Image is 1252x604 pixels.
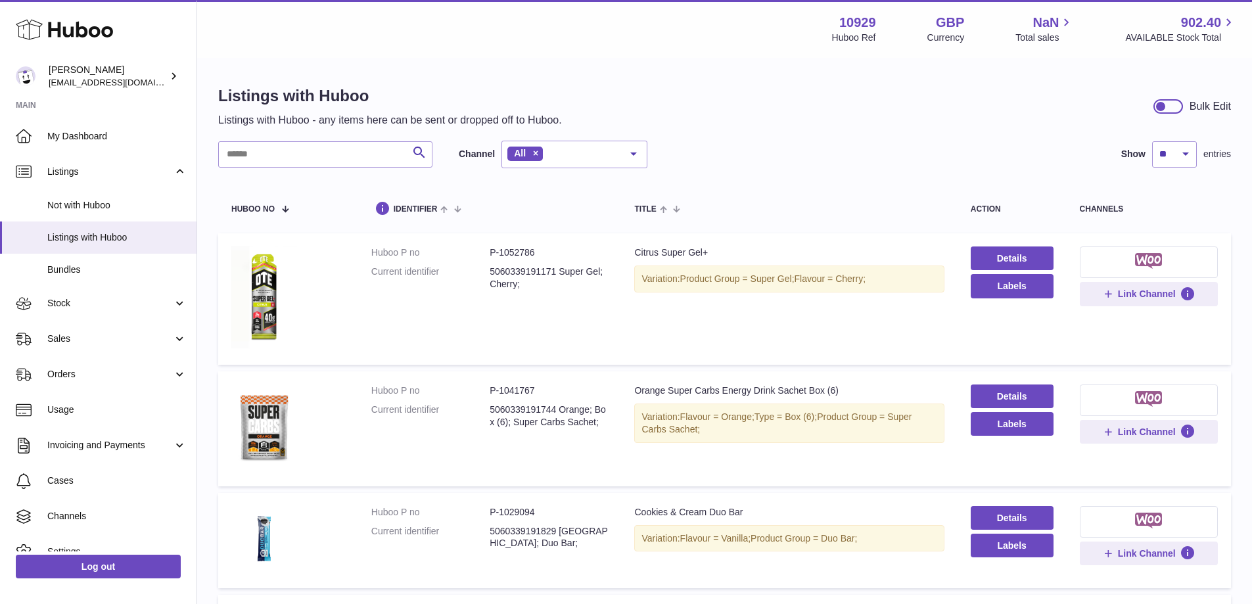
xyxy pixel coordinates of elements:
[680,273,795,284] span: Product Group = Super Gel;
[634,384,944,397] div: Orange Super Carbs Energy Drink Sachet Box (6)
[1015,32,1074,44] span: Total sales
[1203,148,1231,160] span: entries
[218,85,562,106] h1: Listings with Huboo
[394,205,438,214] span: identifier
[1080,542,1218,565] button: Link Channel
[47,439,173,452] span: Invoicing and Payments
[47,166,173,178] span: Listings
[634,404,944,443] div: Variation:
[971,506,1054,530] a: Details
[490,525,608,550] dd: 5060339191829 [GEOGRAPHIC_DATA]; Duo Bar;
[839,14,876,32] strong: 10929
[514,148,526,158] span: All
[231,246,297,348] img: Citrus Super Gel+
[927,32,965,44] div: Currency
[47,130,187,143] span: My Dashboard
[1118,547,1176,559] span: Link Channel
[1118,426,1176,438] span: Link Channel
[1190,99,1231,114] div: Bulk Edit
[490,404,608,429] dd: 5060339191744 Orange; Box (6); Super Carbs Sachet;
[47,264,187,276] span: Bundles
[795,273,866,284] span: Flavour = Cherry;
[1125,14,1236,44] a: 902.40 AVAILABLE Stock Total
[634,205,656,214] span: title
[49,77,193,87] span: [EMAIL_ADDRESS][DOMAIN_NAME]
[936,14,964,32] strong: GBP
[1032,14,1059,32] span: NaN
[1080,420,1218,444] button: Link Channel
[680,411,754,422] span: Flavour = Orange;
[459,148,495,160] label: Channel
[634,266,944,292] div: Variation:
[47,368,173,381] span: Orders
[1118,288,1176,300] span: Link Channel
[371,266,490,290] dt: Current identifier
[971,412,1054,436] button: Labels
[490,506,608,519] dd: P-1029094
[1135,391,1162,407] img: woocommerce-small.png
[971,534,1054,557] button: Labels
[634,246,944,259] div: Citrus Super Gel+
[16,555,181,578] a: Log out
[971,205,1054,214] div: action
[1121,148,1146,160] label: Show
[371,506,490,519] dt: Huboo P no
[371,246,490,259] dt: Huboo P no
[16,66,35,86] img: internalAdmin-10929@internal.huboo.com
[1015,14,1074,44] a: NaN Total sales
[47,475,187,487] span: Cases
[49,64,167,89] div: [PERSON_NAME]
[47,510,187,523] span: Channels
[371,525,490,550] dt: Current identifier
[218,113,562,128] p: Listings with Huboo - any items here can be sent or dropped off to Huboo.
[47,333,173,345] span: Sales
[754,411,817,422] span: Type = Box (6);
[47,199,187,212] span: Not with Huboo
[634,506,944,519] div: Cookies & Cream Duo Bar
[47,231,187,244] span: Listings with Huboo
[634,525,944,552] div: Variation:
[971,384,1054,408] a: Details
[1135,513,1162,528] img: woocommerce-small.png
[680,533,751,544] span: Flavour = Vanilla;
[231,205,275,214] span: Huboo no
[971,274,1054,298] button: Labels
[371,384,490,397] dt: Huboo P no
[47,404,187,416] span: Usage
[490,246,608,259] dd: P-1052786
[971,246,1054,270] a: Details
[1135,253,1162,269] img: woocommerce-small.png
[641,411,912,434] span: Product Group = Super Carbs Sachet;
[490,266,608,290] dd: 5060339191171 Super Gel; Cherry;
[231,506,297,572] img: Cookies & Cream Duo Bar
[371,404,490,429] dt: Current identifier
[47,546,187,558] span: Settings
[1080,282,1218,306] button: Link Channel
[1181,14,1221,32] span: 902.40
[231,384,297,470] img: Orange Super Carbs Energy Drink Sachet Box (6)
[1125,32,1236,44] span: AVAILABLE Stock Total
[1080,205,1218,214] div: channels
[47,297,173,310] span: Stock
[832,32,876,44] div: Huboo Ref
[490,384,608,397] dd: P-1041767
[751,533,857,544] span: Product Group = Duo Bar;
